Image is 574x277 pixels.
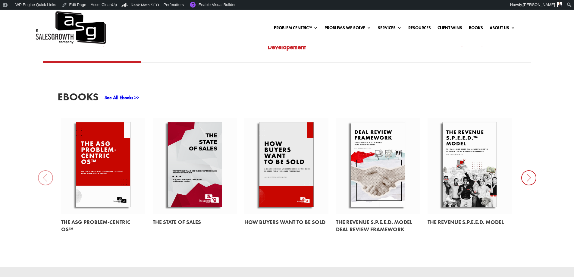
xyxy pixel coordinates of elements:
a: Case studies & Testimonials [336,33,433,61]
img: tab_domain_overview_orange.svg [16,38,21,43]
a: See All Ebooks >> [105,94,139,101]
img: logo_orange.svg [10,10,14,14]
a: Prospecting & Business Developement [238,33,336,61]
div: Domain: [DOMAIN_NAME] [16,16,66,20]
a: How to Sell [141,33,238,61]
img: ASG Co. Logo [35,10,106,46]
a: Problems We Solve [325,26,371,32]
a: Services [378,26,402,32]
a: Client Wins [438,26,462,32]
div: Keywords by Traffic [67,39,102,42]
a: Problem Centric™ [274,26,318,32]
a: Leadership [43,33,141,61]
h3: EBooks [58,92,99,105]
img: tab_keywords_by_traffic_grey.svg [60,38,65,43]
div: v 4.0.25 [17,10,30,14]
a: A Sales Growth Company Logo [35,10,106,46]
a: Resources [408,26,431,32]
span: [PERSON_NAME] [523,2,555,7]
img: website_grey.svg [10,16,14,20]
span: Rank Math SEO [131,3,159,7]
a: Books [469,26,483,32]
a: Gap Selling Resources [433,33,531,61]
a: About Us [490,26,515,32]
div: Domain Overview [23,39,54,42]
